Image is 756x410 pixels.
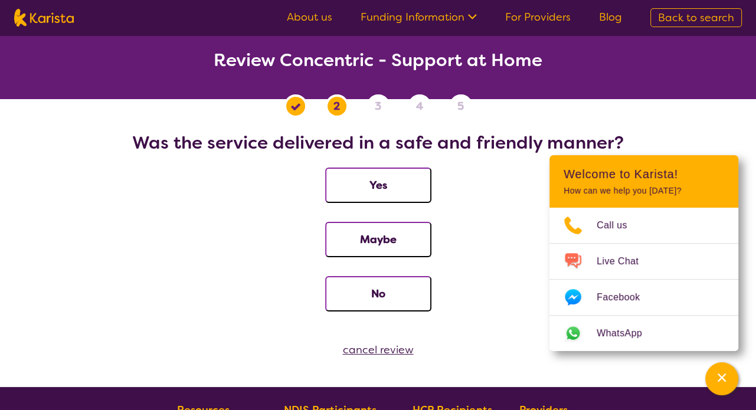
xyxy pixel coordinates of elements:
span: Back to search [658,11,734,25]
span: 4 [416,97,423,115]
h2: Welcome to Karista! [564,167,724,181]
h2: Was the service delivered in a safe and friendly manner? [14,132,742,153]
span: Facebook [597,288,654,306]
span: 2 [333,97,340,115]
p: How can we help you [DATE]? [564,186,724,196]
span: 3 [375,97,381,115]
a: Funding Information [361,10,477,24]
span: 5 [457,97,464,115]
button: No [325,276,431,311]
button: Maybe [325,222,431,257]
button: Yes [325,168,431,203]
span: Call us [597,217,642,234]
a: For Providers [505,10,571,24]
button: Channel Menu [705,362,738,395]
ul: Choose channel [549,208,738,351]
a: Blog [599,10,622,24]
span: Live Chat [597,252,653,270]
a: About us [287,10,332,24]
h2: Review Concentric - Support at Home [14,50,742,71]
img: Karista logo [14,9,74,27]
span: WhatsApp [597,324,656,342]
a: Web link opens in a new tab. [549,316,738,351]
a: Back to search [650,8,742,27]
div: Channel Menu [549,155,738,351]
